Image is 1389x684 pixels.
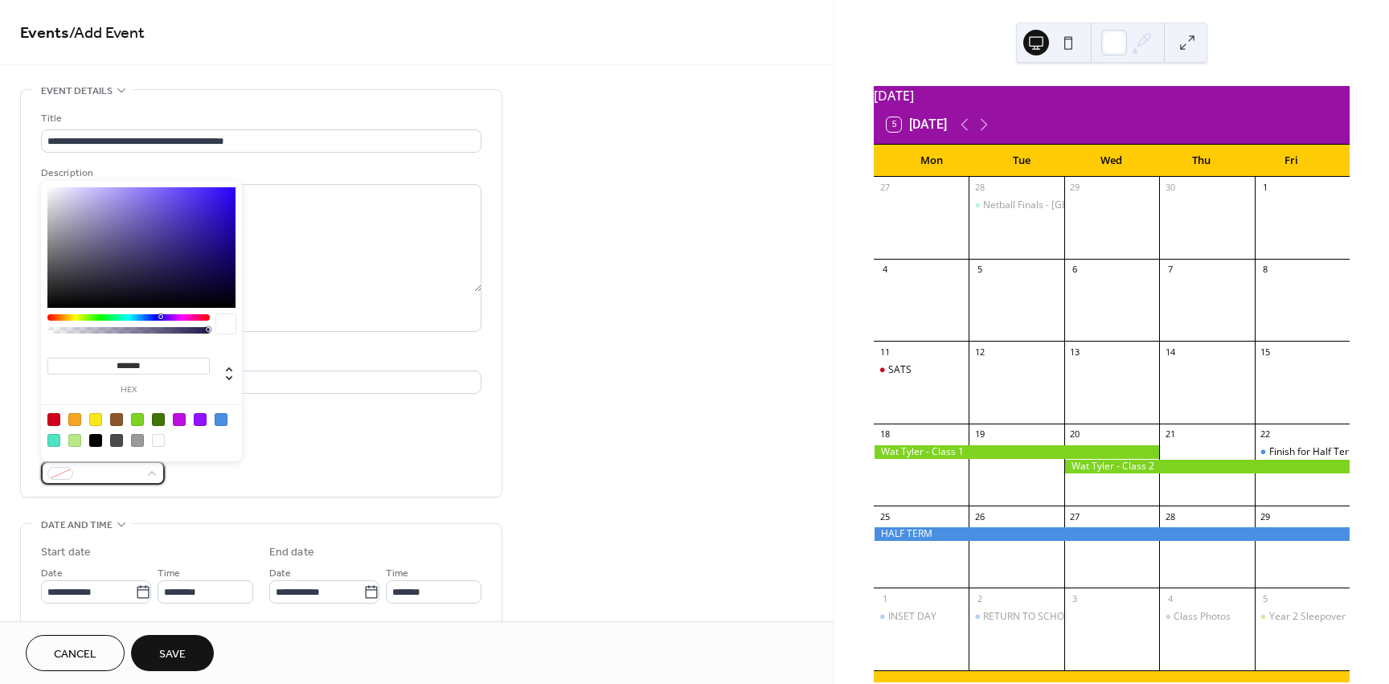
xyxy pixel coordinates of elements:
div: Year 2 Sleepover [1269,610,1346,624]
div: 29 [1260,510,1272,522]
span: / Add Event [69,18,145,49]
span: Time [386,565,408,582]
div: Wed [1067,145,1157,177]
div: Class Photos [1159,610,1254,624]
div: Year 2 Sleepover [1255,610,1350,624]
div: #FFFFFF [152,434,165,447]
div: HALF TERM [874,527,1350,541]
div: 6 [1069,264,1081,276]
span: Date [41,565,63,582]
div: Finish for Half Term [1269,445,1358,459]
div: 2 [973,592,985,604]
div: 27 [1069,510,1081,522]
div: #F5A623 [68,413,81,426]
div: #417505 [152,413,165,426]
div: Wat Tyler - Class 2 [1064,460,1350,473]
div: #D0021B [47,413,60,426]
div: #7ED321 [131,413,144,426]
div: 21 [1164,428,1176,440]
span: Save [159,646,186,663]
div: #000000 [89,434,102,447]
div: Netball Finals - Billericay [969,199,1063,212]
div: 3 [1069,592,1081,604]
div: RETURN TO SCHOOL [983,610,1076,624]
div: 30 [1164,182,1176,194]
div: Start date [41,544,91,561]
div: #BD10E0 [173,413,186,426]
div: 25 [879,510,891,522]
div: 22 [1260,428,1272,440]
div: 26 [973,510,985,522]
div: #50E3C2 [47,434,60,447]
div: #9B9B9B [131,434,144,447]
div: 19 [973,428,985,440]
div: Wat Tyler - Class 1 [874,445,1159,459]
div: SATS [888,363,912,377]
div: 8 [1260,264,1272,276]
div: 15 [1260,346,1272,358]
div: 29 [1069,182,1081,194]
button: Save [131,635,214,671]
div: 4 [879,264,891,276]
div: INSET DAY [874,610,969,624]
div: Netball Finals - [GEOGRAPHIC_DATA] [983,199,1149,212]
label: hex [47,386,210,395]
div: RETURN TO SCHOOL [969,610,1063,624]
div: Class Photos [1174,610,1231,624]
span: Cancel [54,646,96,663]
div: 20 [1069,428,1081,440]
div: #F8E71C [89,413,102,426]
div: 28 [1164,510,1176,522]
div: 4 [1164,592,1176,604]
div: 1 [1260,182,1272,194]
div: Location [41,351,478,368]
div: Thu [1157,145,1247,177]
button: Cancel [26,635,125,671]
div: Finish for Half Term [1255,445,1350,459]
span: Date [269,565,291,582]
button: 5[DATE] [881,113,953,136]
div: 14 [1164,346,1176,358]
div: 5 [973,264,985,276]
div: 11 [879,346,891,358]
div: #B8E986 [68,434,81,447]
div: [DATE] [874,86,1350,105]
div: Description [41,165,478,182]
div: 5 [1260,592,1272,604]
span: Time [158,565,180,582]
div: SATS [874,363,969,377]
div: Tue [977,145,1067,177]
div: 28 [973,182,985,194]
div: Fri [1247,145,1337,177]
div: 13 [1069,346,1081,358]
a: Events [20,18,69,49]
div: End date [269,544,314,561]
div: #4A90E2 [215,413,227,426]
div: 7 [1164,264,1176,276]
div: 27 [879,182,891,194]
span: Event details [41,83,113,100]
div: #9013FE [194,413,207,426]
div: INSET DAY [888,610,936,624]
div: #8B572A [110,413,123,426]
span: Date and time [41,517,113,534]
div: Title [41,110,478,127]
div: 1 [879,592,891,604]
div: 12 [973,346,985,358]
div: 18 [879,428,891,440]
div: Mon [887,145,977,177]
div: #4A4A4A [110,434,123,447]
